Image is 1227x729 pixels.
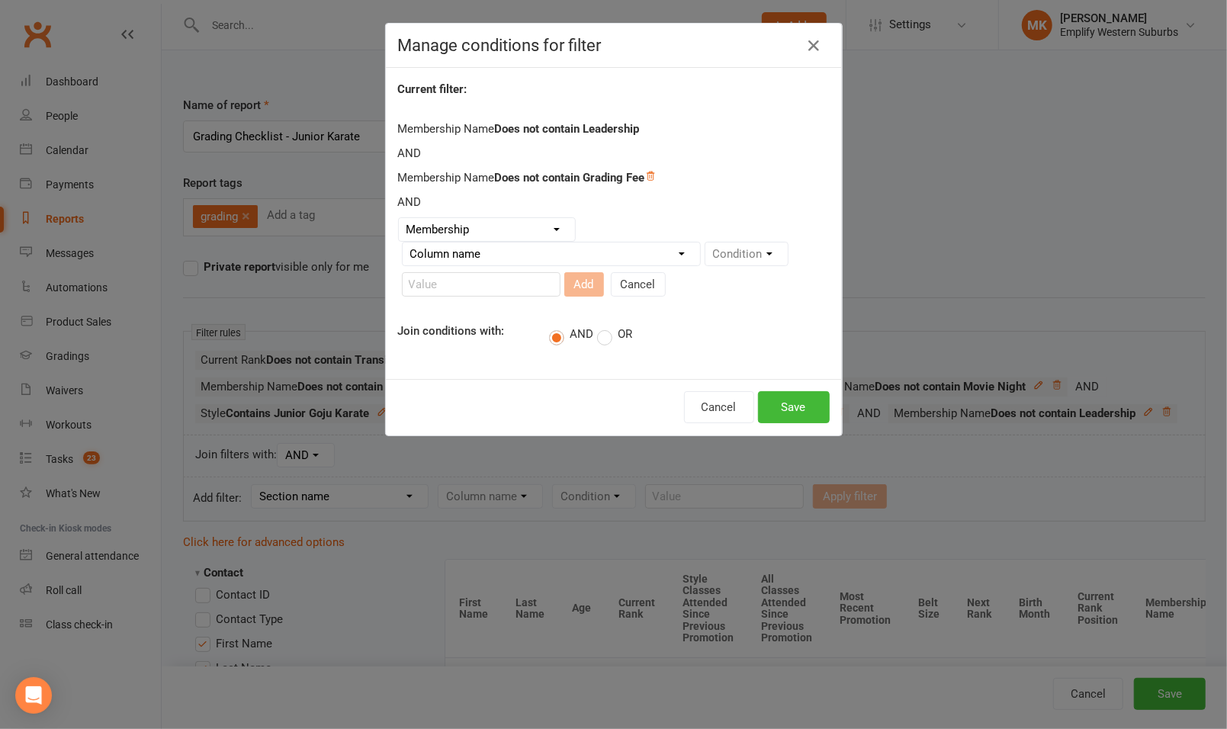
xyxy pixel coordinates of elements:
[398,144,830,187] div: Membership Name
[398,82,467,96] strong: Current filter:
[387,324,538,339] label: Join conditions with:
[15,677,52,714] div: Open Intercom Messenger
[495,171,656,185] strong: Does not contain Grading Fee
[398,36,830,55] h4: Manage conditions for filter
[402,272,561,297] input: Value
[597,327,632,342] label: OR
[398,120,830,303] div: Membership Name
[549,327,593,342] label: AND
[398,193,830,211] div: AND
[495,122,640,136] strong: Does not contain Leadership
[611,272,666,297] button: Cancel
[802,34,827,58] button: Close
[758,391,830,423] button: Save
[398,144,830,162] div: AND
[684,391,754,423] button: Cancel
